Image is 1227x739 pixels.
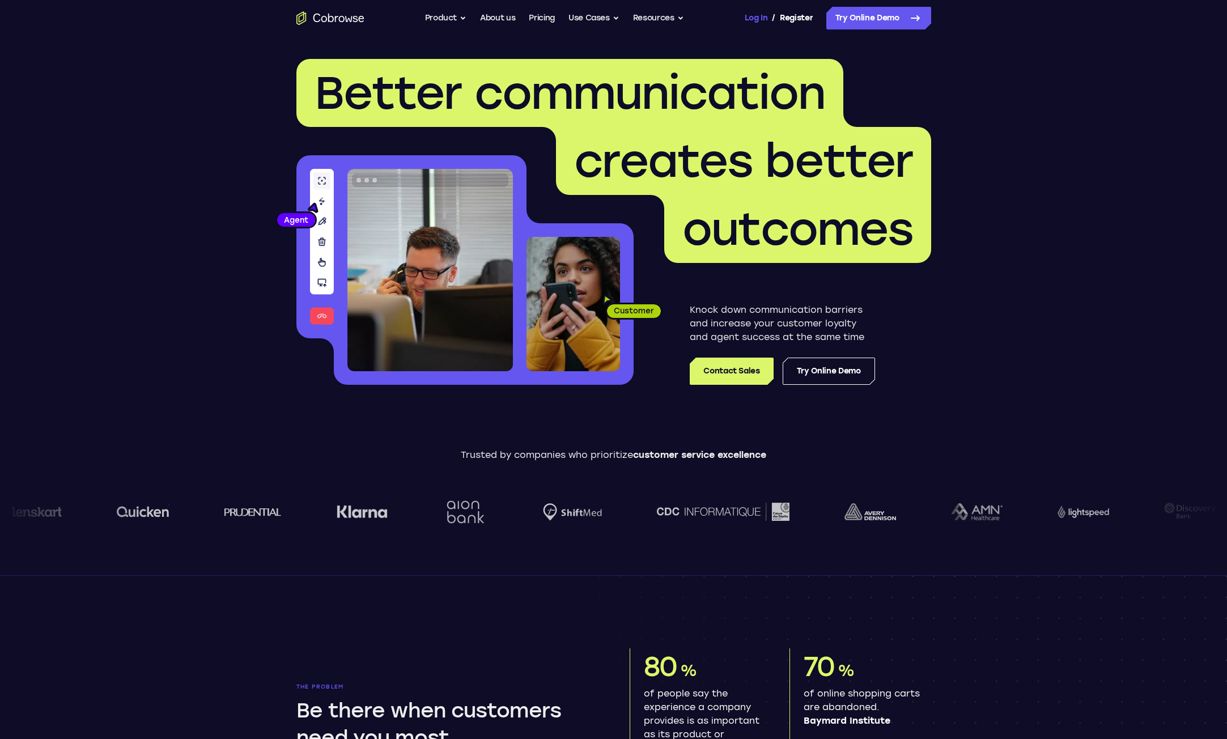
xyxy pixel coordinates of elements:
img: AMN Healthcare [948,503,1000,521]
span: / [772,11,775,25]
span: % [680,661,697,680]
img: Lightspeed [1055,506,1106,517]
span: 80 [644,650,678,683]
p: of online shopping carts are abandoned. [804,687,922,728]
a: Pricing [529,7,555,29]
img: A customer support agent talking on the phone [347,169,513,371]
img: quicken [114,503,167,520]
a: About us [480,7,515,29]
a: Log In [745,7,767,29]
p: The problem [296,683,598,690]
a: Try Online Demo [826,7,931,29]
img: Aion Bank [440,489,486,535]
span: customer service excellence [633,449,766,460]
a: Contact Sales [690,358,773,385]
p: Knock down communication barriers and increase your customer loyalty and agent success at the sam... [690,303,875,344]
img: prudential [222,507,279,516]
img: avery-dennison [842,503,893,520]
span: creates better [574,134,913,188]
button: Product [425,7,467,29]
span: Baymard Institute [804,714,922,728]
a: Go to the home page [296,11,364,25]
a: Try Online Demo [783,358,875,385]
img: A customer holding their phone [527,237,620,371]
img: Klarna [334,505,385,519]
img: Shiftmed [541,503,600,521]
span: 70 [804,650,835,683]
span: % [838,661,854,680]
button: Resources [633,7,684,29]
a: Register [780,7,813,29]
img: CDC Informatique [654,503,787,520]
button: Use Cases [568,7,619,29]
span: outcomes [682,202,913,256]
span: Better communication [315,66,825,120]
